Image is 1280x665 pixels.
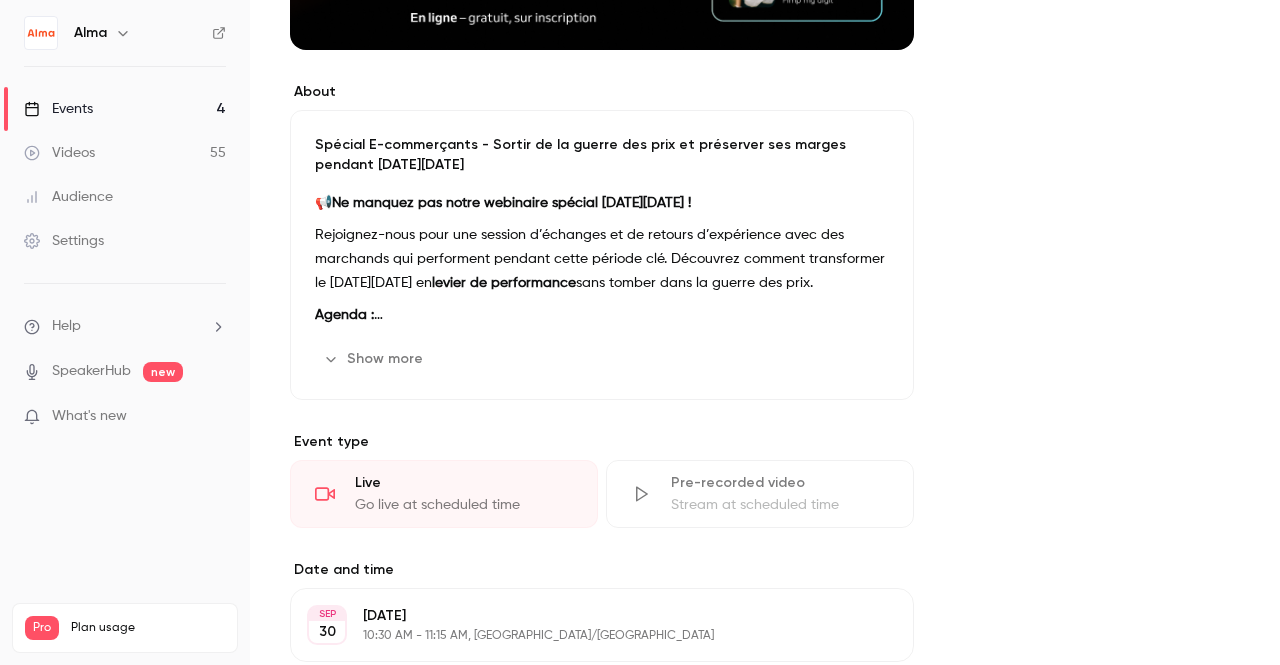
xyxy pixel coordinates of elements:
span: What's new [52,406,127,427]
span: new [143,362,183,382]
img: Alma [25,17,57,49]
div: Go live at scheduled time [355,495,573,515]
p: Event type [290,432,914,452]
strong: Ne manquez pas notre webinaire spécial [DATE][DATE] ! [332,196,691,210]
span: Pro [25,616,59,640]
label: About [290,82,914,102]
div: Pre-recorded video [671,473,889,493]
span: Help [52,316,81,337]
button: Show more [315,343,435,375]
strong: Agenda : [315,308,383,322]
div: Audience [24,187,113,207]
div: Stream at scheduled time [671,495,889,515]
p: [DATE] [363,606,808,626]
p: Spécial E-commerçants - Sortir de la guerre des prix et préserver ses marges pendant [DATE][DATE] [315,135,889,175]
strong: levier de performance [432,276,576,290]
div: SEP [309,607,345,621]
label: Date and time [290,560,914,580]
span: Plan usage [71,620,225,636]
iframe: Noticeable Trigger [202,408,226,426]
div: Videos [24,143,95,163]
p: 10:30 AM - 11:15 AM, [GEOGRAPHIC_DATA]/[GEOGRAPHIC_DATA] [363,628,808,644]
div: Live [355,473,573,493]
li: help-dropdown-opener [24,316,226,337]
p: 📢 [315,191,889,215]
div: Settings [24,231,104,251]
div: Pre-recorded videoStream at scheduled time [606,460,914,528]
p: 30 [319,622,336,642]
p: Rejoignez-nous pour une session d’échanges et de retours d’expérience avec des marchands qui perf... [315,223,889,295]
div: LiveGo live at scheduled time [290,460,598,528]
h6: Alma [74,23,107,43]
div: Events [24,99,93,119]
a: SpeakerHub [52,361,131,382]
